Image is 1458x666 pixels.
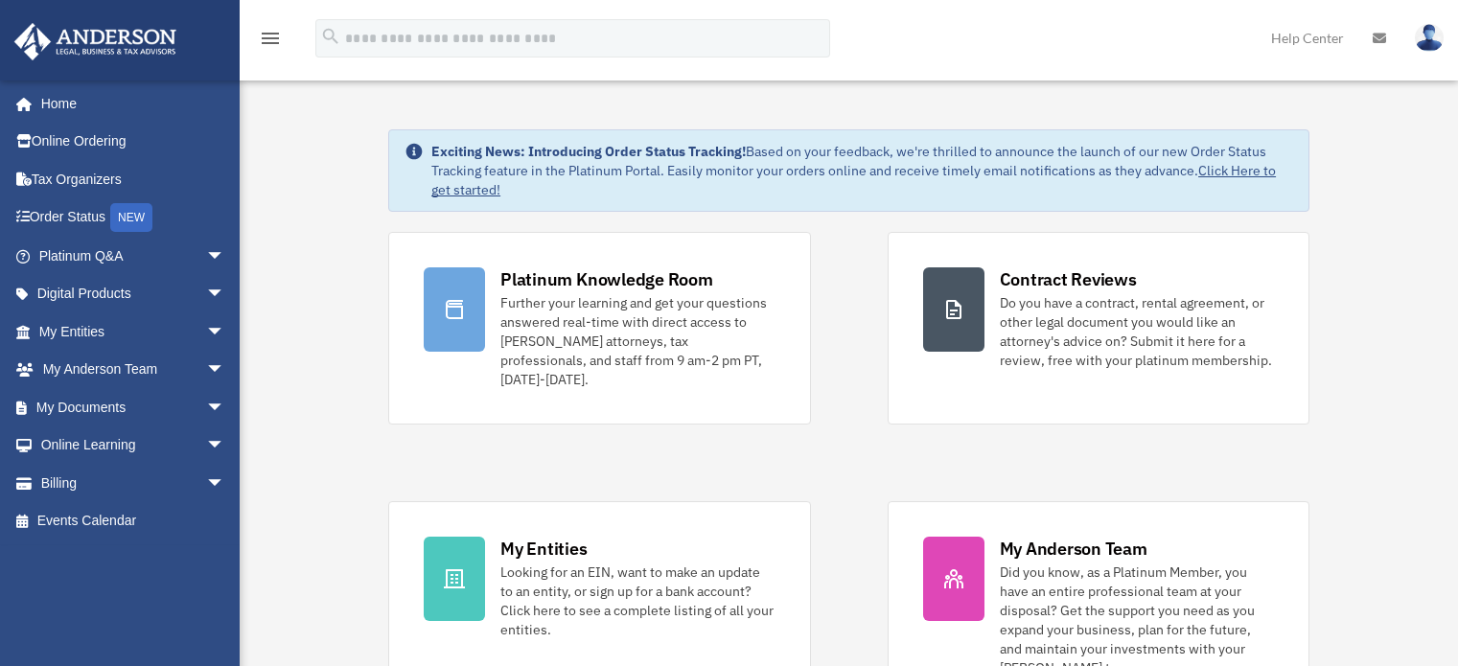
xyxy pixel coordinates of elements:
div: NEW [110,203,152,232]
span: arrow_drop_down [206,426,244,466]
a: Platinum Q&Aarrow_drop_down [13,237,254,275]
div: My Anderson Team [1000,537,1147,561]
span: arrow_drop_down [206,237,244,276]
a: Tax Organizers [13,160,254,198]
div: Based on your feedback, we're thrilled to announce the launch of our new Order Status Tracking fe... [431,142,1293,199]
i: search [320,26,341,47]
img: User Pic [1415,24,1444,52]
a: My Anderson Teamarrow_drop_down [13,351,254,389]
a: Online Learningarrow_drop_down [13,426,254,465]
a: My Documentsarrow_drop_down [13,388,254,426]
span: arrow_drop_down [206,388,244,427]
div: Looking for an EIN, want to make an update to an entity, or sign up for a bank account? Click her... [500,563,775,639]
div: Contract Reviews [1000,267,1137,291]
a: Digital Productsarrow_drop_down [13,275,254,313]
a: Billingarrow_drop_down [13,464,254,502]
span: arrow_drop_down [206,312,244,352]
span: arrow_drop_down [206,351,244,390]
a: Platinum Knowledge Room Further your learning and get your questions answered real-time with dire... [388,232,810,425]
div: Do you have a contract, rental agreement, or other legal document you would like an attorney's ad... [1000,293,1274,370]
a: Order StatusNEW [13,198,254,238]
strong: Exciting News: Introducing Order Status Tracking! [431,143,746,160]
a: Click Here to get started! [431,162,1276,198]
img: Anderson Advisors Platinum Portal [9,23,182,60]
div: Platinum Knowledge Room [500,267,713,291]
div: My Entities [500,537,587,561]
a: menu [259,34,282,50]
a: Contract Reviews Do you have a contract, rental agreement, or other legal document you would like... [888,232,1309,425]
a: Events Calendar [13,502,254,540]
a: My Entitiesarrow_drop_down [13,312,254,351]
i: menu [259,27,282,50]
div: Further your learning and get your questions answered real-time with direct access to [PERSON_NAM... [500,293,775,389]
a: Online Ordering [13,123,254,161]
span: arrow_drop_down [206,464,244,503]
a: Home [13,84,244,123]
span: arrow_drop_down [206,275,244,314]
